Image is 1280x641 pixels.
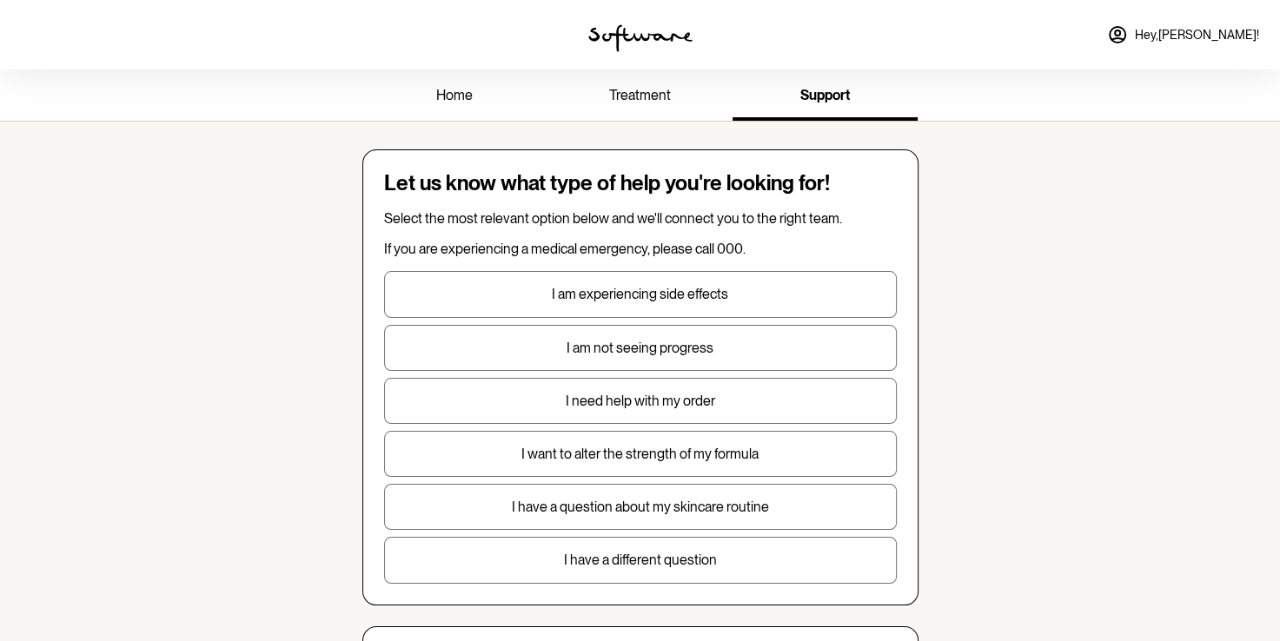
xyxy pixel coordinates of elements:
button: I am not seeing progress [384,325,897,371]
a: Hey,[PERSON_NAME]! [1097,14,1270,56]
a: treatment [547,73,733,121]
p: If you are experiencing a medical emergency, please call 000. [384,241,897,257]
p: I want to alter the strength of my formula [385,446,896,462]
p: I have a question about my skincare routine [385,499,896,515]
p: I am experiencing side effects [385,286,896,302]
span: home [436,87,473,103]
span: support [800,87,850,103]
p: I have a different question [385,552,896,568]
p: I need help with my order [385,393,896,409]
button: I have a different question [384,537,897,583]
h4: Let us know what type of help you're looking for! [384,171,897,196]
span: treatment [609,87,671,103]
p: Select the most relevant option below and we'll connect you to the right team. [384,210,897,227]
span: Hey, [PERSON_NAME] ! [1135,28,1259,43]
button: I need help with my order [384,378,897,424]
button: I want to alter the strength of my formula [384,431,897,477]
button: I am experiencing side effects [384,271,897,317]
a: support [733,73,918,121]
p: I am not seeing progress [385,340,896,356]
a: home [362,73,547,121]
button: I have a question about my skincare routine [384,484,897,530]
img: software logo [588,24,693,52]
